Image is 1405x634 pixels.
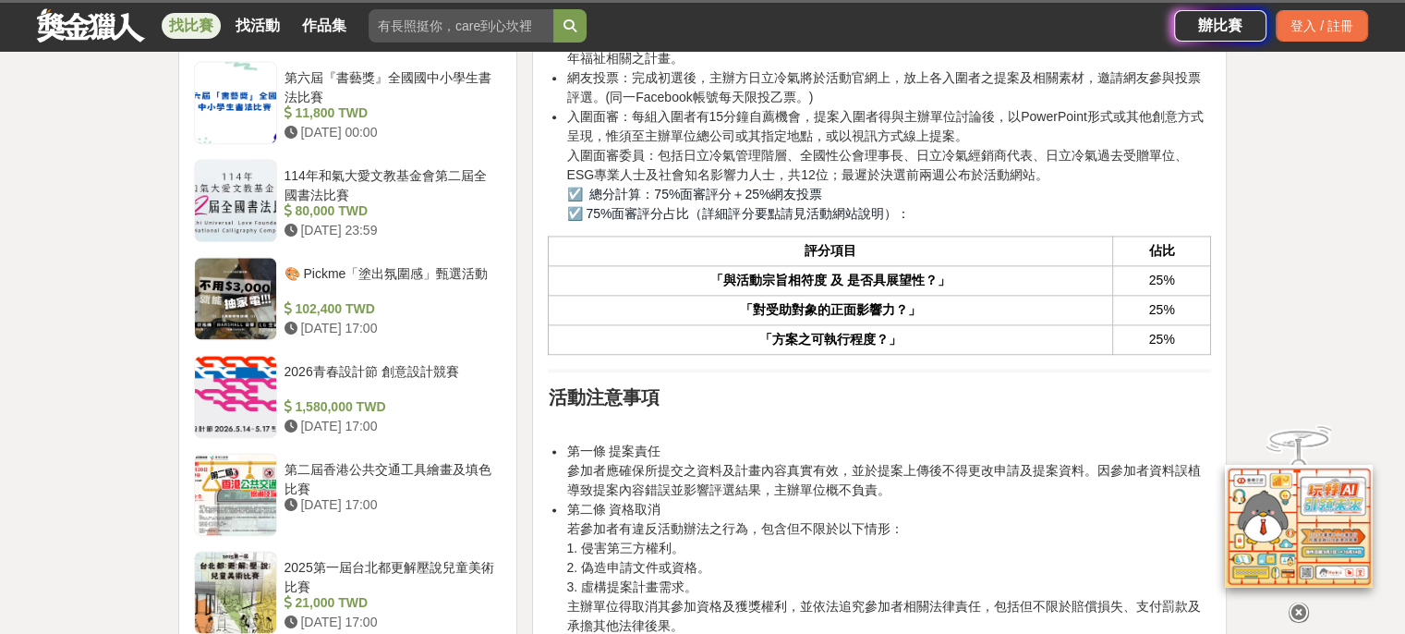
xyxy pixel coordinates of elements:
[285,319,495,338] div: [DATE] 17:00
[566,68,1211,107] li: 網友投票：完成初選後，主辦方日立冷氣將於活動官網上，放上各入圍者之提案及相關素材，邀請網友參與投票評選。(同一Facebook帳號每天限投乙票。)
[228,13,287,39] a: 找活動
[285,68,495,104] div: 第六屆『書藝獎』全國國中小學生書法比賽
[285,123,495,142] div: [DATE] 00:00
[548,387,659,408] strong: 活動注意事項
[285,221,495,240] div: [DATE] 23:59
[549,295,1112,324] th: 「對受助對象的正面影響力？」
[295,13,354,39] a: 作品集
[1112,265,1211,295] td: 25%
[1112,295,1211,324] td: 25%
[549,236,1112,265] th: 評分項目
[566,442,1211,500] li: 第一條 提案責任 參加者應確保所提交之資料及計畫內容真實有效，並於提案上傳後不得更改申請及提案資料。因參加者資料誤植導致提案內容錯誤並影響評選結果，主辦單位概不負責。
[194,453,503,536] a: 第二屆香港公共交通工具繪畫及填色比賽 [DATE] 17:00
[194,257,503,340] a: 🎨 Pickme「塗出氛圍感」甄選活動 102,400 TWD [DATE] 17:00
[285,613,495,632] div: [DATE] 17:00
[566,206,909,221] span: ☑️ 75%面審評分占比（詳細評分要點請見活動網站說明）：
[194,355,503,438] a: 2026青春設計節 創意設計競賽 1,580,000 TWD [DATE] 17:00
[194,61,503,144] a: 第六屆『書藝獎』全國國中小學生書法比賽 11,800 TWD [DATE] 00:00
[369,9,553,43] input: 有長照挺你，care到心坎裡！青春出手，拍出照顧 影音徵件活動
[285,460,495,495] div: 第二屆香港公共交通工具繪畫及填色比賽
[1112,236,1211,265] th: 佔比
[549,265,1112,295] th: 「與活動宗旨相符度 及 是否具展望性？」
[1112,324,1211,354] td: 25%
[285,593,495,613] div: 21,000 TWD
[566,107,1211,224] li: 入圍面審：每組入圍者有15分鐘自薦機會，提案入圍者得與主辦單位討論後，以PowerPoint形式或其他創意方式呈現，惟須至主辦單位總公司或其指定地點，或以視訊方式線上提案。 入圍面審委員：包括日...
[566,187,822,201] span: ☑️ 總分計算：75%面審評分＋25%網友投票
[1174,10,1266,42] a: 辦比賽
[285,166,495,201] div: 114年和氣大愛文教基金會第二屆全國書法比賽
[1276,10,1368,42] div: 登入 / 註冊
[285,299,495,319] div: 102,400 TWD
[285,397,495,417] div: 1,580,000 TWD
[194,159,503,242] a: 114年和氣大愛文教基金會第二屆全國書法比賽 80,000 TWD [DATE] 23:59
[285,201,495,221] div: 80,000 TWD
[549,324,1112,354] th: 「方案之可執行程度？」
[285,558,495,593] div: 2025第一屆台北都更解壓說兒童美術比賽
[285,495,495,515] div: [DATE] 17:00
[1225,465,1373,588] img: d2146d9a-e6f6-4337-9592-8cefde37ba6b.png
[285,417,495,436] div: [DATE] 17:00
[194,551,503,634] a: 2025第一屆台北都更解壓說兒童美術比賽 21,000 TWD [DATE] 17:00
[285,264,495,299] div: 🎨 Pickme「塗出氛圍感」甄選活動
[285,104,495,123] div: 11,800 TWD
[285,362,495,397] div: 2026青春設計節 創意設計競賽
[162,13,221,39] a: 找比賽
